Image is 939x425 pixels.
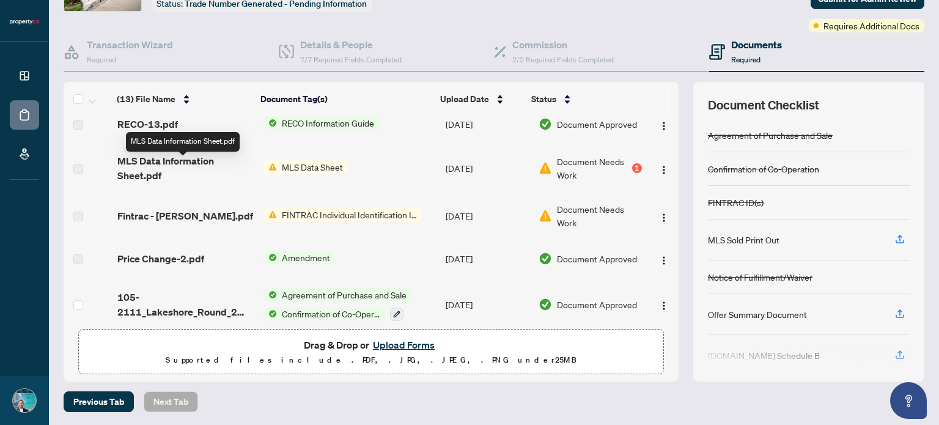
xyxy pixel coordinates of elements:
button: Logo [654,206,674,226]
div: Agreement of Purchase and Sale [708,128,833,142]
span: Document Approved [557,298,637,311]
img: Document Status [539,209,552,223]
span: 7/7 Required Fields Completed [300,55,402,64]
img: Logo [659,256,669,265]
h4: Documents [731,37,782,52]
span: Amendment [277,251,335,264]
div: FINTRAC ID(s) [708,196,764,209]
span: Fintrac - [PERSON_NAME].pdf [117,209,253,223]
img: Document Status [539,298,552,311]
button: Upload Forms [369,337,438,353]
span: FINTRAC Individual Identification Information Record [277,208,422,221]
th: Document Tag(s) [256,82,435,116]
img: Status Icon [263,208,277,221]
button: Next Tab [144,391,198,412]
span: Document Checklist [708,97,819,114]
img: Status Icon [263,160,277,174]
img: Logo [659,301,669,311]
span: Document Needs Work [557,155,629,182]
td: [DATE] [441,105,534,144]
td: [DATE] [441,193,534,239]
img: Document Status [539,161,552,175]
img: Document Status [539,117,552,131]
img: Status Icon [263,307,277,320]
span: Required [87,55,116,64]
span: Upload Date [440,92,489,106]
img: Logo [659,165,669,175]
button: Status IconRECO Information Guide [263,116,379,130]
button: Logo [654,295,674,314]
span: Document Approved [557,117,637,131]
span: Previous Tab [73,392,124,412]
button: Logo [654,158,674,178]
h4: Details & People [300,37,402,52]
h4: Transaction Wizard [87,37,173,52]
img: Logo [659,213,669,223]
span: Required [731,55,760,64]
span: Confirmation of Co-Operation [277,307,385,320]
th: (13) File Name [112,82,256,116]
span: Status [531,92,556,106]
div: MLS Sold Print Out [708,233,779,246]
button: Previous Tab [64,391,134,412]
button: Status IconMLS Data Sheet [263,160,348,174]
td: [DATE] [441,144,534,193]
span: Agreement of Purchase and Sale [277,288,411,301]
span: RECO Information Guide [277,116,379,130]
button: Open asap [890,382,927,419]
span: 2/2 Required Fields Completed [512,55,614,64]
td: [DATE] [441,278,534,331]
img: Status Icon [263,288,277,301]
img: Status Icon [263,251,277,264]
th: Status [526,82,638,116]
img: Logo [659,121,669,131]
span: (13) File Name [117,92,175,106]
button: Status IconAgreement of Purchase and SaleStatus IconConfirmation of Co-Operation [263,288,411,321]
span: 105-2111_Lakeshore_Round_2 1.pdf [117,290,254,319]
div: Notice of Fulfillment/Waiver [708,270,812,284]
span: RECO-13.pdf [117,117,178,131]
span: Requires Additional Docs [823,19,919,32]
img: Profile Icon [13,389,36,412]
h4: Commission [512,37,614,52]
button: Logo [654,249,674,268]
div: Offer Summary Document [708,308,807,321]
button: Status IconAmendment [263,251,335,264]
img: logo [10,18,39,26]
span: MLS Data Sheet [277,160,348,174]
div: MLS Data Information Sheet.pdf [126,132,240,152]
th: Upload Date [435,82,526,116]
span: Price Change-2.pdf [117,251,204,266]
span: Drag & Drop or [304,337,438,353]
button: Logo [654,114,674,134]
p: Supported files include .PDF, .JPG, .JPEG, .PNG under 25 MB [86,353,656,368]
div: Confirmation of Co-Operation [708,162,819,176]
span: MLS Data Information Sheet.pdf [117,153,254,183]
img: Document Status [539,252,552,265]
td: [DATE] [441,239,534,278]
button: Status IconFINTRAC Individual Identification Information Record [263,208,422,221]
span: Document Approved [557,252,637,265]
div: 1 [632,163,642,173]
img: Status Icon [263,116,277,130]
span: Document Needs Work [557,202,641,229]
span: Drag & Drop orUpload FormsSupported files include .PDF, .JPG, .JPEG, .PNG under25MB [79,330,663,375]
